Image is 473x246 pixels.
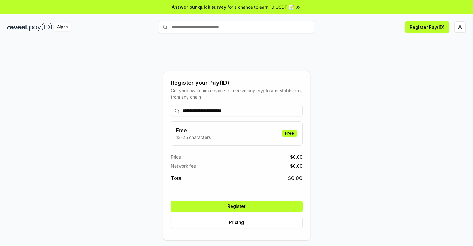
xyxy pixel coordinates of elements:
[228,4,294,10] span: for a chance to earn 10 USDT 📝
[171,78,303,87] div: Register your Pay(ID)
[288,174,303,182] span: $ 0.00
[290,154,303,160] span: $ 0.00
[290,163,303,169] span: $ 0.00
[29,23,52,31] img: pay_id
[172,4,226,10] span: Answer our quick survey
[7,23,28,31] img: reveel_dark
[171,87,303,100] div: Get your own unique name to receive any crypto and stablecoin, from any chain
[171,201,303,212] button: Register
[171,174,183,182] span: Total
[171,163,196,169] span: Network fee
[405,21,449,33] button: Register Pay(ID)
[171,154,181,160] span: Price
[54,23,71,31] div: Alpha
[171,217,303,228] button: Pricing
[176,127,211,134] h3: Free
[282,130,297,137] div: Free
[176,134,211,141] p: 13-25 characters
